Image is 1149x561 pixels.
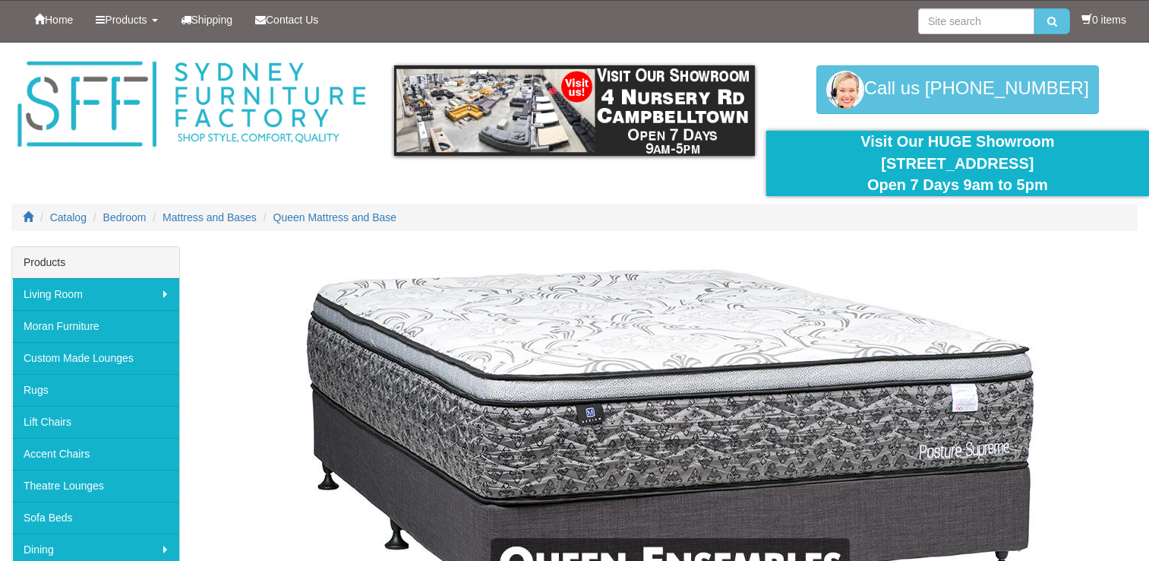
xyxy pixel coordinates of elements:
[84,1,169,39] a: Products
[394,65,754,156] img: showroom.gif
[50,211,87,223] a: Catalog
[12,310,179,342] a: Moran Furniture
[45,14,73,26] span: Home
[169,1,245,39] a: Shipping
[12,342,179,374] a: Custom Made Lounges
[918,8,1034,34] input: Site search
[778,131,1138,196] div: Visit Our HUGE Showroom [STREET_ADDRESS] Open 7 Days 9am to 5pm
[12,374,179,406] a: Rugs
[103,211,147,223] a: Bedroom
[12,470,179,502] a: Theatre Lounges
[244,1,330,39] a: Contact Us
[23,1,84,39] a: Home
[163,211,257,223] a: Mattress and Bases
[191,14,233,26] span: Shipping
[266,14,318,26] span: Contact Us
[105,14,147,26] span: Products
[12,438,179,470] a: Accent Chairs
[12,502,179,534] a: Sofa Beds
[12,406,179,438] a: Lift Chairs
[12,278,179,310] a: Living Room
[273,211,397,223] a: Queen Mattress and Base
[12,247,179,278] div: Products
[1081,12,1126,27] li: 0 items
[11,58,371,151] img: Sydney Furniture Factory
